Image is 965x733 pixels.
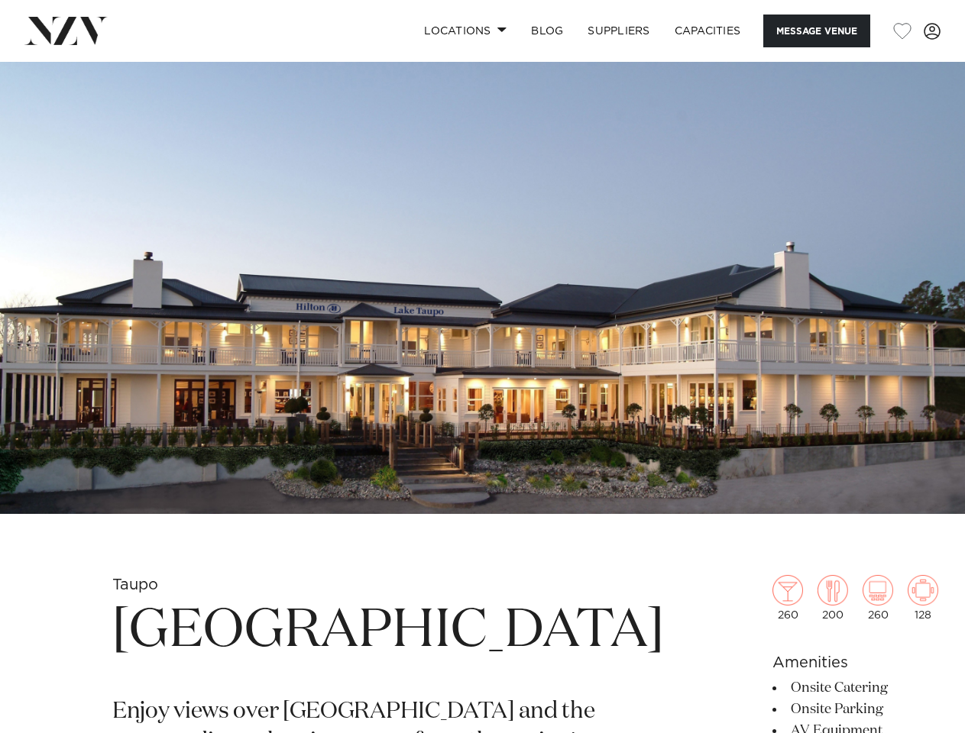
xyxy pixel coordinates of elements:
[772,699,938,720] li: Onsite Parking
[763,15,870,47] button: Message Venue
[24,17,108,44] img: nzv-logo.png
[519,15,575,47] a: BLOG
[112,596,664,667] h1: [GEOGRAPHIC_DATA]
[575,15,662,47] a: SUPPLIERS
[412,15,519,47] a: Locations
[772,677,938,699] li: Onsite Catering
[818,575,848,621] div: 200
[772,575,803,621] div: 260
[908,575,938,605] img: meeting.png
[863,575,893,621] div: 260
[908,575,938,621] div: 128
[772,651,938,674] h6: Amenities
[863,575,893,605] img: theatre.png
[818,575,848,605] img: dining.png
[112,577,158,593] small: Taupo
[772,575,803,605] img: cocktail.png
[662,15,753,47] a: Capacities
